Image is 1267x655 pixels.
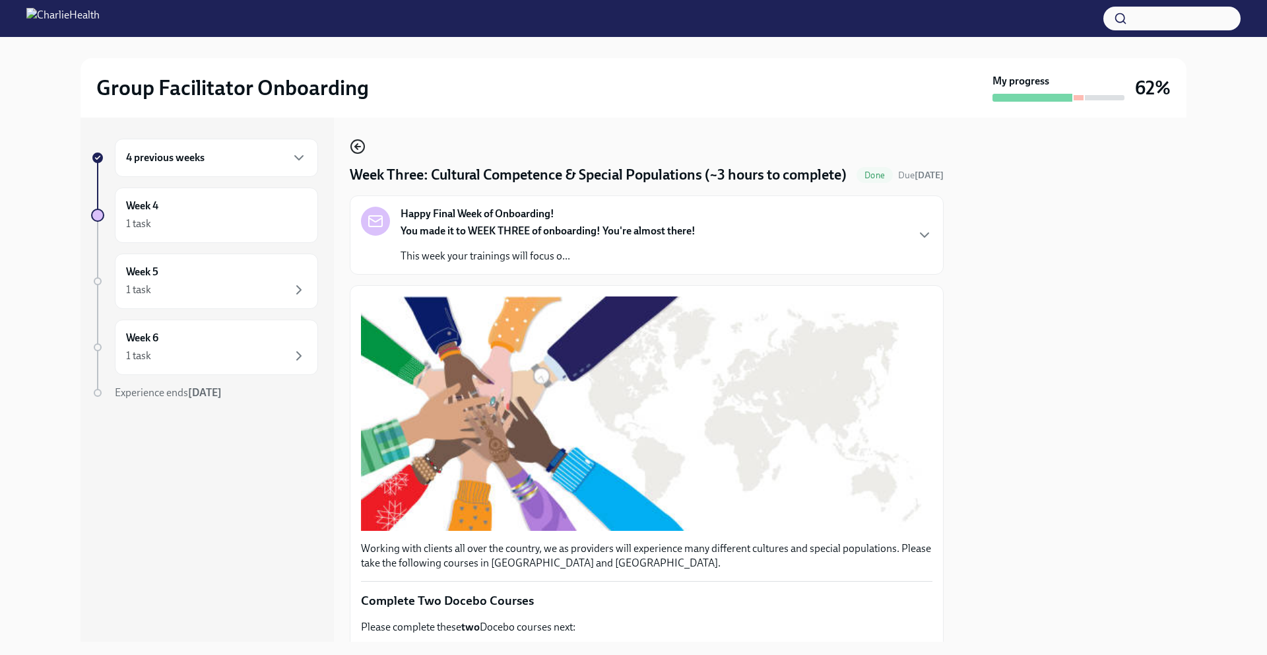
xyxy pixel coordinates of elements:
[91,254,318,309] a: Week 51 task
[126,217,151,231] div: 1 task
[401,207,554,221] strong: Happy Final Week of Onboarding!
[188,386,222,399] strong: [DATE]
[361,541,932,570] p: Working with clients all over the country, we as providers will experience many different culture...
[91,188,318,243] a: Week 41 task
[115,139,318,177] div: 4 previous weeks
[1135,76,1171,100] h3: 62%
[350,165,847,185] h4: Week Three: Cultural Competence & Special Populations (~3 hours to complete)
[461,621,480,633] strong: two
[401,249,696,263] p: This week your trainings will focus o...
[401,224,696,237] strong: You made it to WEEK THREE of onboarding! You're almost there!
[126,349,151,363] div: 1 task
[898,170,944,181] span: Due
[96,75,369,101] h2: Group Facilitator Onboarding
[361,620,932,635] p: Please complete these Docebo courses next:
[915,170,944,181] strong: [DATE]
[126,283,151,297] div: 1 task
[91,320,318,375] a: Week 61 task
[361,592,932,609] p: Complete Two Docebo Courses
[857,170,893,180] span: Done
[126,199,158,213] h6: Week 4
[992,74,1049,88] strong: My progress
[26,8,100,29] img: CharlieHealth
[361,296,932,531] button: Zoom image
[126,151,205,165] h6: 4 previous weeks
[115,386,222,399] span: Experience ends
[126,331,158,345] h6: Week 6
[898,169,944,182] span: September 8th, 2025 10:00
[126,265,158,279] h6: Week 5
